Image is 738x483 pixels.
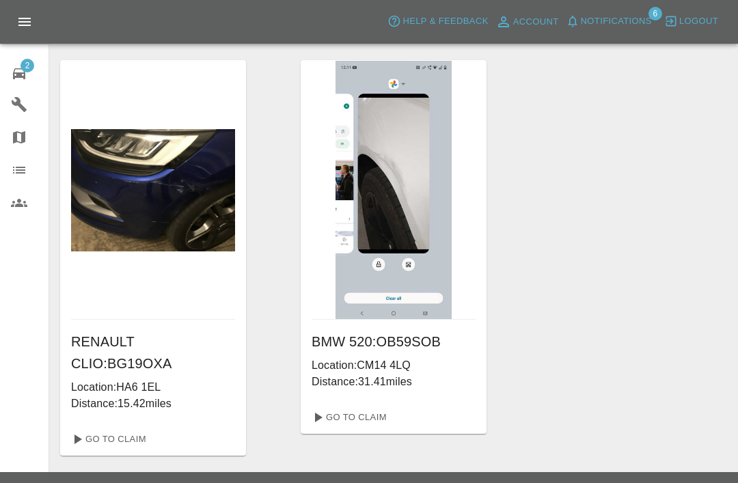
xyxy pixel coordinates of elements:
a: Account [492,11,562,33]
span: 6 [648,7,662,20]
p: Distance: 31.41 miles [312,374,476,390]
h6: RENAULT CLIO : BG19OXA [71,331,235,374]
a: Go To Claim [66,428,150,450]
button: Logout [661,11,722,32]
span: 2 [20,59,34,72]
button: Open drawer [8,5,41,38]
button: Notifications [562,11,655,32]
p: Location: HA6 1EL [71,379,235,396]
span: Logout [679,14,718,29]
p: Location: CM14 4LQ [312,357,476,374]
button: Help & Feedback [384,11,491,32]
h6: BMW 520 : OB59SOB [312,331,476,353]
span: Notifications [581,14,652,29]
span: Account [513,14,559,30]
a: Go To Claim [306,406,390,428]
span: Help & Feedback [402,14,488,29]
p: Distance: 15.42 miles [71,396,235,412]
